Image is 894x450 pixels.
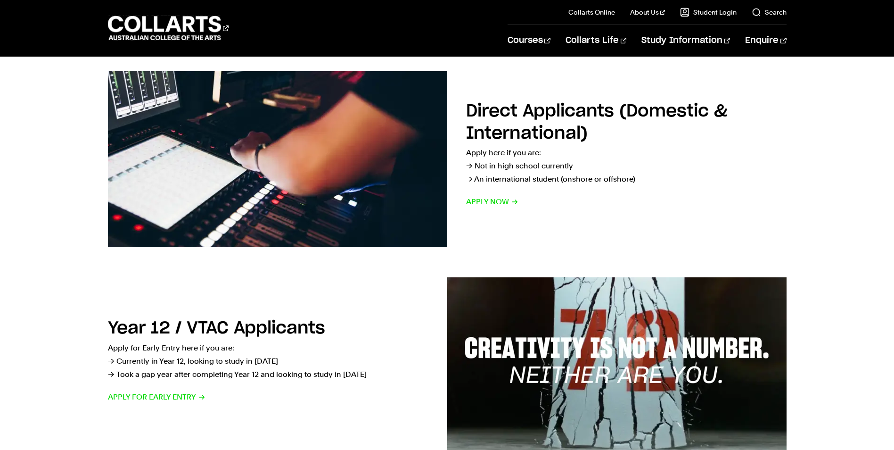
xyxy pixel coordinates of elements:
[108,391,205,404] span: Apply for Early Entry
[630,8,665,17] a: About Us
[641,25,730,56] a: Study Information
[108,342,428,381] p: Apply for Early Entry here if you are: → Currently in Year 12, looking to study in [DATE] → Took ...
[466,195,518,208] span: Apply now
[508,25,550,56] a: Courses
[108,71,787,247] a: Direct Applicants (Domestic & International) Apply here if you are:→ Not in high school currently...
[466,146,787,186] p: Apply here if you are: → Not in high school currently → An international student (onshore or offs...
[566,25,626,56] a: Collarts Life
[680,8,737,17] a: Student Login
[466,103,728,142] h2: Direct Applicants (Domestic & International)
[752,8,787,17] a: Search
[108,320,325,337] h2: Year 12 / VTAC Applicants
[568,8,615,17] a: Collarts Online
[108,15,229,42] div: Go to homepage
[745,25,786,56] a: Enquire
